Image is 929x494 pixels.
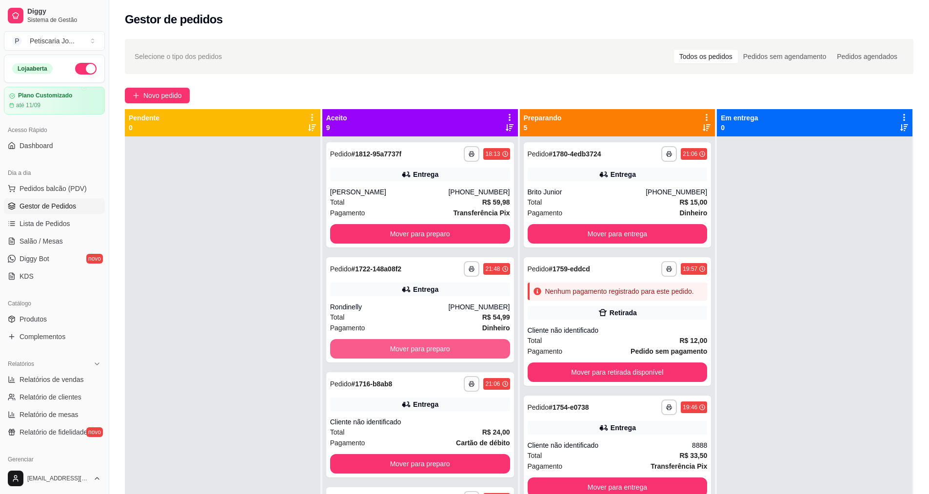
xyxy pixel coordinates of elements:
p: Aceito [326,113,347,123]
span: Selecione o tipo dos pedidos [135,51,222,62]
span: Pagamento [330,437,365,448]
div: 19:57 [683,265,697,273]
div: [PHONE_NUMBER] [448,187,510,197]
span: Relatórios de vendas [20,375,84,384]
div: Dia a dia [4,165,105,181]
strong: Transferência Pix [651,462,707,470]
div: Entrega [611,423,636,433]
strong: Pedido sem pagamento [631,347,707,355]
div: Catálogo [4,296,105,311]
span: Total [528,335,542,346]
a: Diggy Botnovo [4,251,105,266]
div: [PHONE_NUMBER] [448,302,510,312]
a: Relatório de fidelidadenovo [4,424,105,440]
strong: # 1780-4edb3724 [549,150,601,158]
a: Lista de Pedidos [4,216,105,231]
p: 0 [129,123,159,133]
p: Preparando [524,113,562,123]
span: Relatório de fidelidade [20,427,87,437]
strong: Dinheiro [482,324,510,332]
article: Plano Customizado [18,92,72,99]
span: Complementos [20,332,65,342]
strong: # 1722-148a08f2 [351,265,401,273]
button: Pedidos balcão (PDV) [4,181,105,196]
span: Relatórios [8,360,34,368]
div: [PHONE_NUMBER] [646,187,707,197]
button: Mover para preparo [330,339,510,359]
strong: # 1759-eddcd [549,265,590,273]
span: Pagamento [330,208,365,218]
span: Salão / Mesas [20,236,63,246]
a: Gestor de Pedidos [4,198,105,214]
a: Dashboard [4,138,105,153]
strong: # 1716-b8ab8 [351,380,392,388]
div: Cliente não identificado [528,325,708,335]
a: DiggySistema de Gestão [4,4,105,27]
button: [EMAIL_ADDRESS][DOMAIN_NAME] [4,467,105,490]
p: 0 [721,123,758,133]
span: Produtos [20,314,47,324]
a: Relatório de mesas [4,407,105,422]
div: 19:46 [683,403,697,411]
div: 21:48 [485,265,500,273]
div: 18:13 [485,150,500,158]
h2: Gestor de pedidos [125,12,223,27]
span: Diggy [27,7,101,16]
span: Pedido [528,265,549,273]
span: Pagamento [528,208,563,218]
strong: # 1754-e0738 [549,403,589,411]
div: Entrega [611,170,636,179]
div: Entrega [413,285,438,294]
span: Dashboard [20,141,53,151]
strong: R$ 12,00 [679,337,707,344]
div: Brito Junior [528,187,646,197]
span: Sistema de Gestão [27,16,101,24]
span: plus [133,92,139,99]
strong: R$ 33,50 [679,452,707,459]
div: Petiscaria Jo ... [30,36,75,46]
div: Todos os pedidos [674,50,738,63]
strong: Transferência Pix [454,209,510,217]
span: Total [330,427,345,437]
span: P [12,36,22,46]
button: Select a team [4,31,105,51]
strong: # 1812-95a7737f [351,150,401,158]
a: Relatório de clientes [4,389,105,405]
button: Novo pedido [125,88,190,103]
div: Pedidos agendados [831,50,903,63]
p: 5 [524,123,562,133]
div: Loja aberta [12,63,53,74]
p: Pendente [129,113,159,123]
span: Pedido [330,380,352,388]
strong: Cartão de débito [456,439,510,447]
span: Diggy Bot [20,254,49,264]
button: Mover para retirada disponível [528,362,708,382]
span: Pedido [528,150,549,158]
div: 21:06 [683,150,697,158]
button: Alterar Status [75,63,97,75]
span: Pedido [528,403,549,411]
strong: R$ 15,00 [679,198,707,206]
span: Total [330,312,345,323]
button: Mover para preparo [330,454,510,474]
span: Novo pedido [143,90,182,101]
a: Complementos [4,329,105,344]
a: Produtos [4,311,105,327]
div: Cliente não identificado [528,440,692,450]
span: Gestor de Pedidos [20,201,76,211]
span: Lista de Pedidos [20,219,70,228]
a: KDS [4,268,105,284]
a: Relatórios de vendas [4,372,105,387]
div: 21:06 [485,380,500,388]
span: Pedido [330,265,352,273]
a: Salão / Mesas [4,233,105,249]
span: Pagamento [528,346,563,357]
strong: Dinheiro [679,209,707,217]
span: Pagamento [528,461,563,472]
span: [EMAIL_ADDRESS][DOMAIN_NAME] [27,475,89,482]
div: Cliente não identificado [330,417,510,427]
div: Gerenciar [4,452,105,467]
div: [PERSON_NAME] [330,187,449,197]
span: Total [528,197,542,208]
div: Nenhum pagamento registrado para este pedido. [545,286,694,296]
